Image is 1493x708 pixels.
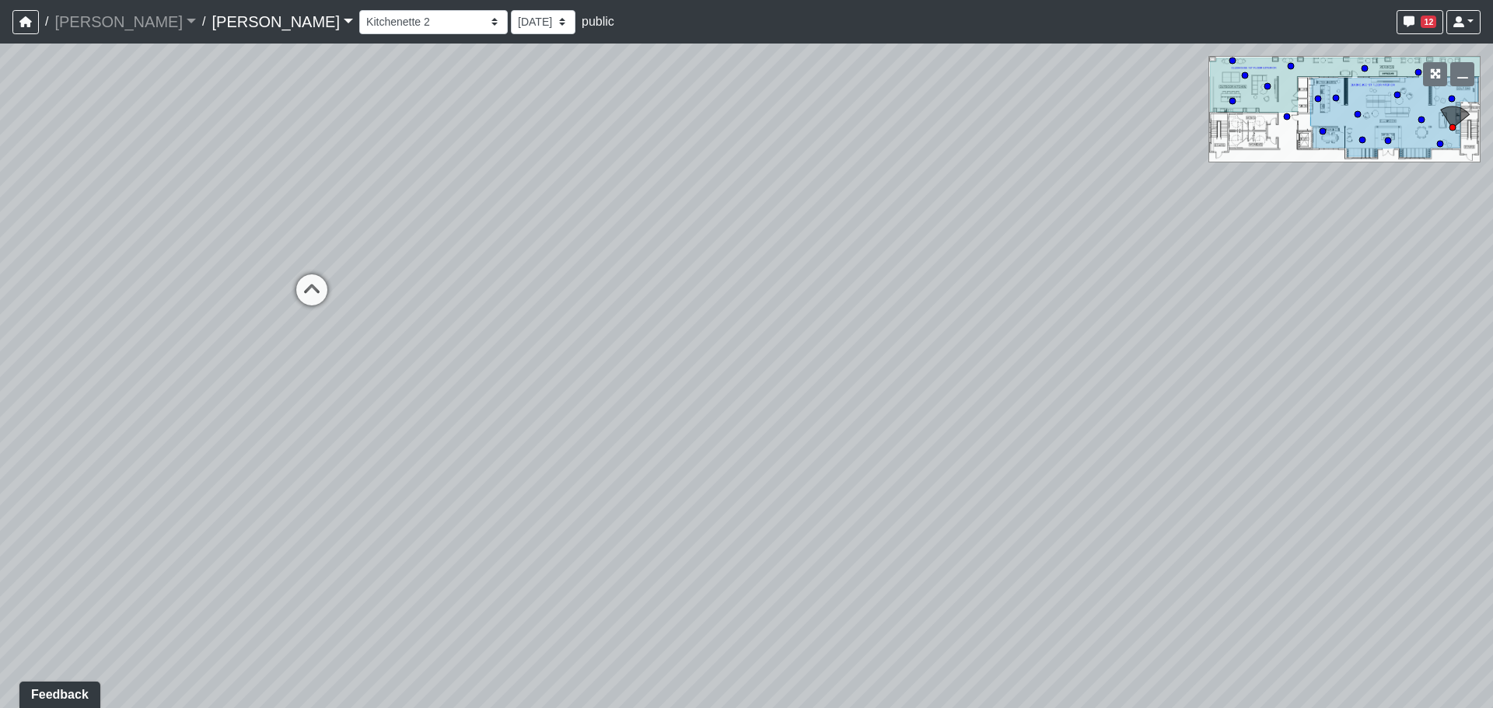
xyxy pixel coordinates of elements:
[54,6,196,37] a: [PERSON_NAME]
[1421,16,1436,28] span: 12
[39,6,54,37] span: /
[12,677,103,708] iframe: Ybug feedback widget
[582,15,614,28] span: public
[196,6,212,37] span: /
[212,6,353,37] a: [PERSON_NAME]
[1397,10,1443,34] button: 12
